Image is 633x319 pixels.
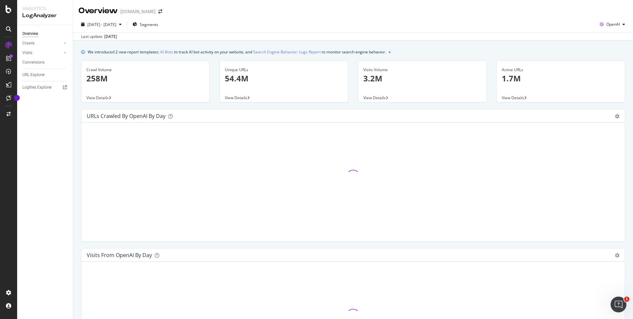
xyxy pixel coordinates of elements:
[363,67,481,73] div: Visits Volume
[140,22,158,27] span: Segments
[22,72,68,78] a: URL Explorer
[624,297,629,302] span: 1
[615,253,619,258] div: gear
[502,95,524,101] span: View Details
[22,5,68,12] div: Analytics
[22,40,62,47] a: Crawls
[22,40,35,47] div: Crawls
[158,9,162,14] div: arrow-right-arrow-left
[597,19,628,30] button: OpenAI
[22,84,68,91] a: Logfiles Explorer
[363,95,386,101] span: View Details
[225,95,247,101] span: View Details
[22,49,62,56] a: Visits
[225,67,343,73] div: Unique URLs
[502,73,620,84] p: 1.7M
[363,73,481,84] p: 3.2M
[104,34,117,40] div: [DATE]
[22,30,38,37] div: Overview
[86,67,204,73] div: Crawl Volume
[86,73,204,84] p: 258M
[253,48,321,55] a: Search Engine Behavior: Logs Report
[502,67,620,73] div: Active URLs
[78,19,124,30] button: [DATE] - [DATE]
[22,59,68,66] a: Conversions
[86,95,109,101] span: View Details
[22,84,52,91] div: Logfiles Explorer
[22,12,68,19] div: LogAnalyzer
[22,30,68,37] a: Overview
[611,297,626,312] iframe: Intercom live chat
[81,34,117,40] div: Last update
[387,47,392,57] button: close banner
[606,21,620,27] span: OpenAI
[120,8,156,15] div: [DOMAIN_NAME]
[22,49,32,56] div: Visits
[78,5,118,16] div: Overview
[130,19,161,30] button: Segments
[160,48,173,55] a: AI Bots
[225,73,343,84] p: 54.4M
[87,113,166,119] div: URLs Crawled by OpenAI by day
[81,48,625,55] div: info banner
[14,95,20,101] div: Tooltip anchor
[87,22,116,27] span: [DATE] - [DATE]
[87,252,152,258] div: Visits from OpenAI by day
[88,48,386,55] div: We introduced 2 new report templates: to track AI bot activity on your website, and to monitor se...
[22,59,45,66] div: Conversions
[22,72,45,78] div: URL Explorer
[615,114,619,119] div: gear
